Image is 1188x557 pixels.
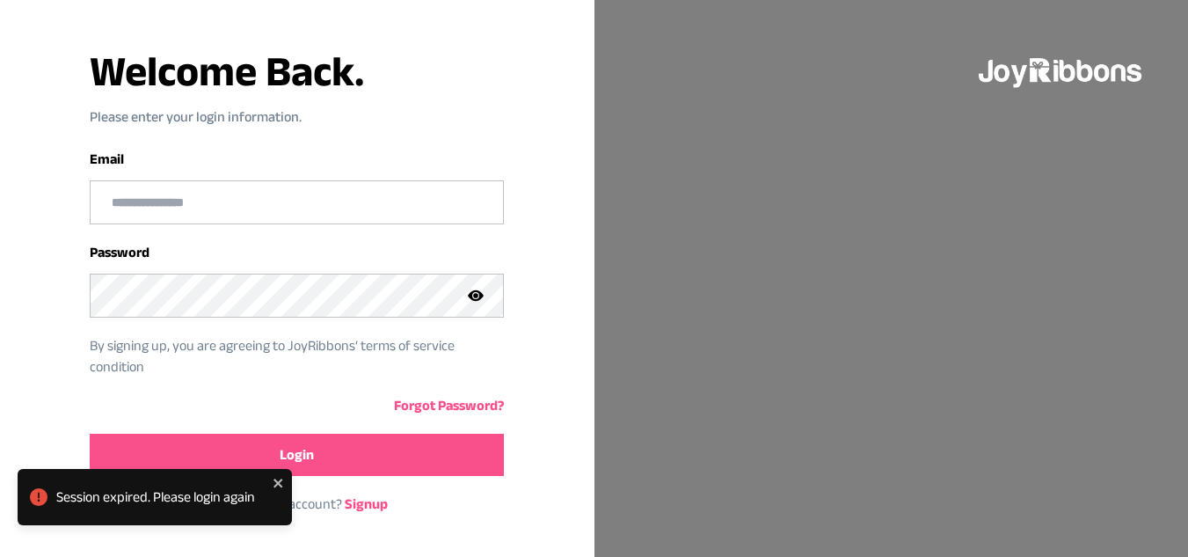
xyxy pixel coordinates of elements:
label: Email [90,151,124,166]
button: close [273,476,285,490]
label: Password [90,245,149,260]
p: By signing up, you are agreeing to JoyRibbons‘ terms of service condition [90,335,477,377]
a: Signup [345,496,388,511]
p: Don‘t have an account? [90,494,504,515]
p: Please enter your login information. [90,106,504,128]
img: joyribbons [977,42,1146,99]
h3: Welcome Back. [90,50,504,92]
button: Login [90,434,504,476]
span: Login [280,444,314,465]
div: Session expired. Please login again [56,487,267,508]
a: Forgot Password? [394,398,504,413]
